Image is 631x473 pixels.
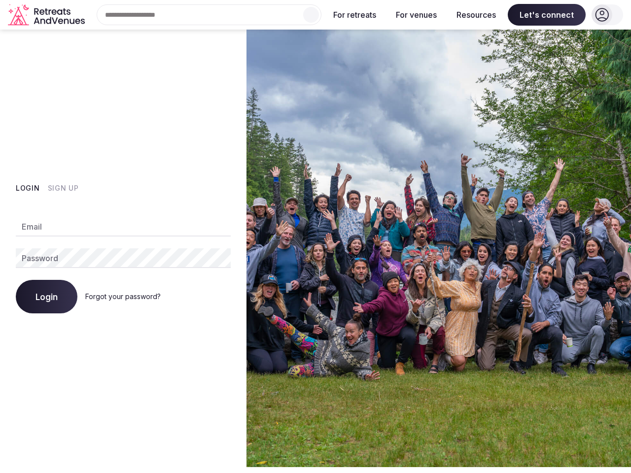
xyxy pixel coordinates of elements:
[388,4,445,26] button: For venues
[16,280,77,313] button: Login
[48,183,79,193] button: Sign Up
[35,292,58,302] span: Login
[16,183,40,193] button: Login
[325,4,384,26] button: For retreats
[85,292,161,301] a: Forgot your password?
[508,4,586,26] span: Let's connect
[8,4,87,26] svg: Retreats and Venues company logo
[449,4,504,26] button: Resources
[8,4,87,26] a: Visit the homepage
[246,30,631,467] img: My Account Background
